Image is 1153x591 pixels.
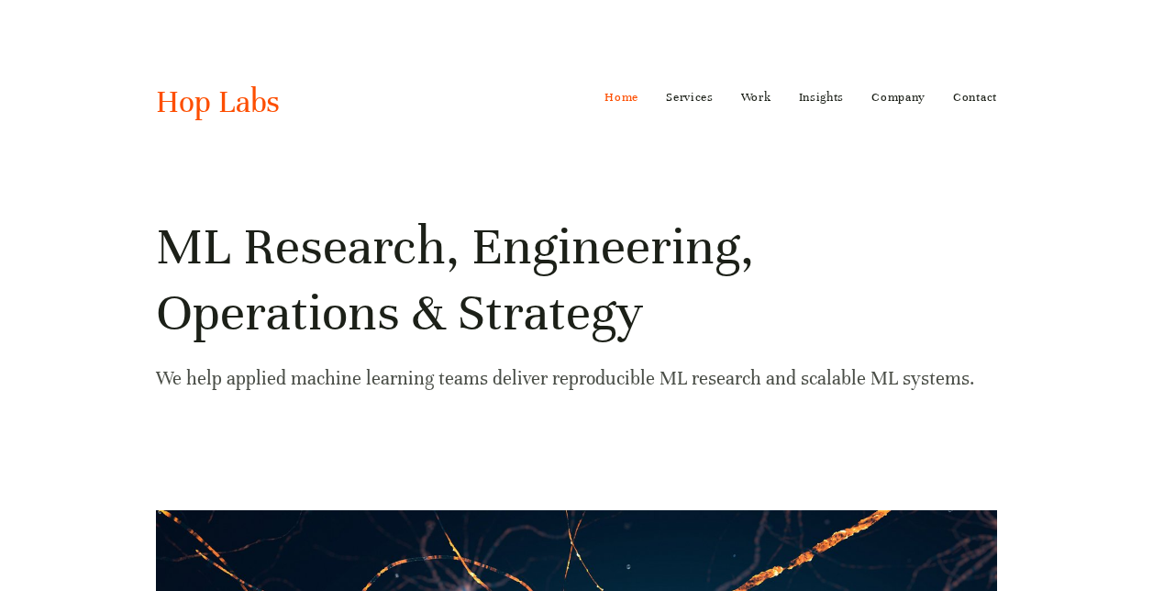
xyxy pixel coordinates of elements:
a: Services [666,83,714,112]
a: Hop Labs [156,83,280,121]
p: We help applied machine learning teams deliver reproducible ML research and scalable ML systems. [156,362,997,395]
a: Insights [799,83,845,112]
a: Work [741,83,771,112]
a: Home [604,83,638,112]
a: Company [871,83,926,112]
h1: ML Research, Engineering, Operations & Strategy [156,214,997,346]
a: Contact [953,83,997,112]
